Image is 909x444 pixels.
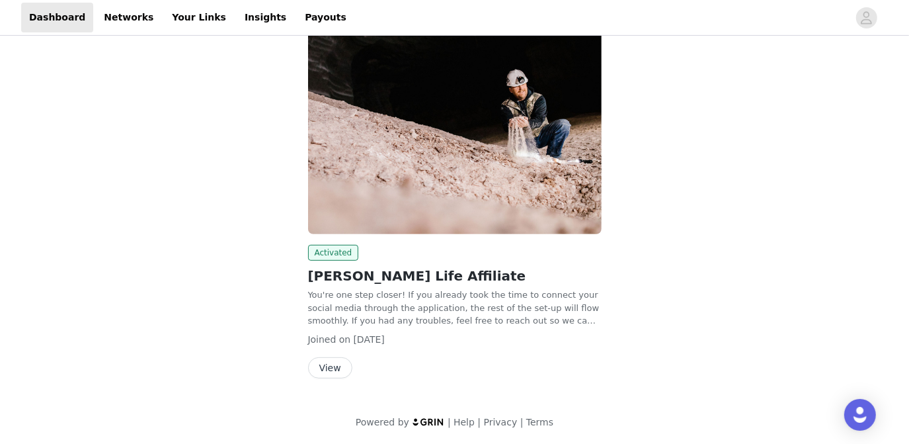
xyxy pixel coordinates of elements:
p: You're one step closer! If you already took the time to connect your social media through the app... [308,289,602,328]
button: View [308,357,352,378]
span: Joined on [308,334,351,345]
span: | [477,417,481,427]
span: Powered by [356,417,409,427]
a: View [308,363,352,373]
img: logo [412,418,445,426]
img: Real Salt [308,14,602,234]
div: avatar [860,7,873,28]
a: Help [454,417,475,427]
h2: [PERSON_NAME] Life Affiliate [308,266,602,286]
span: | [448,417,451,427]
span: [DATE] [354,334,385,345]
a: Terms [526,417,553,427]
a: Privacy [484,417,518,427]
a: Payouts [297,3,354,32]
a: Your Links [164,3,234,32]
span: Activated [308,245,359,261]
a: Networks [96,3,161,32]
a: Dashboard [21,3,93,32]
span: | [520,417,524,427]
div: Open Intercom Messenger [844,399,876,431]
a: Insights [237,3,294,32]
